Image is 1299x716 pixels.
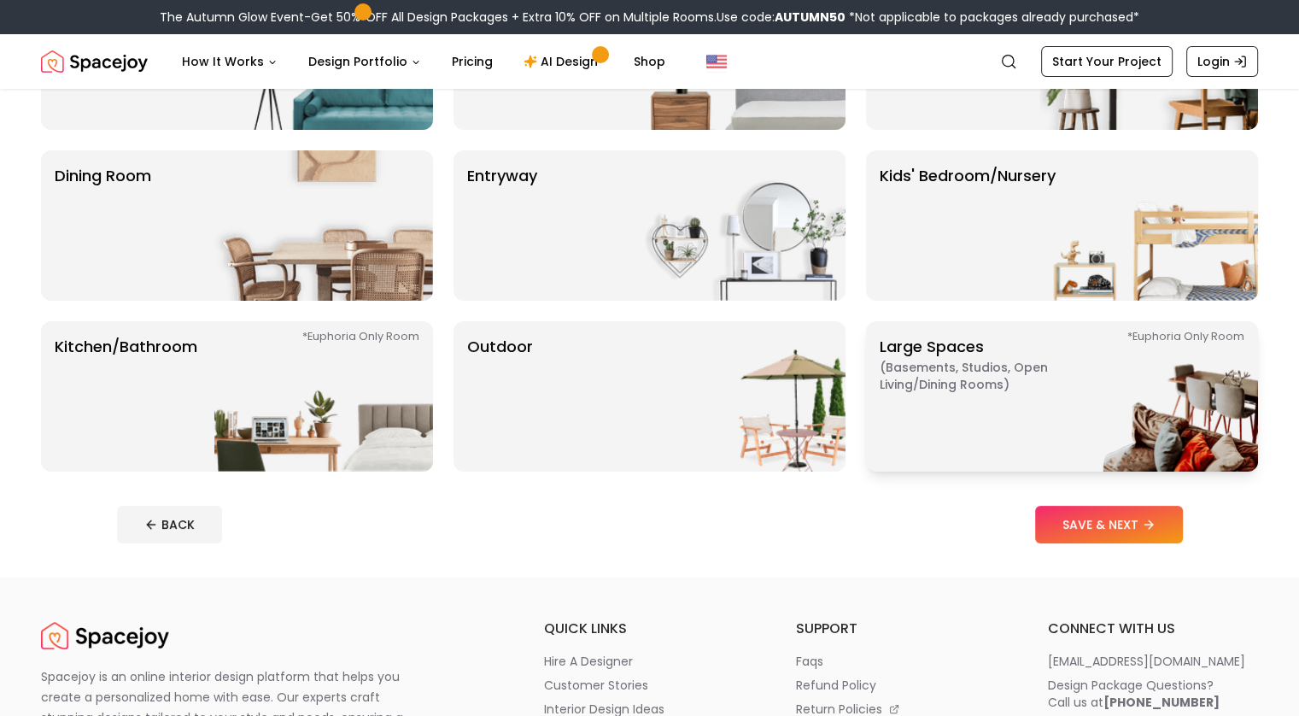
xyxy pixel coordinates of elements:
div: The Autumn Glow Event-Get 50% OFF All Design Packages + Extra 10% OFF on Multiple Rooms. [160,9,1139,26]
p: Kitchen/Bathroom [55,335,197,458]
p: Outdoor [467,335,533,458]
h6: connect with us [1047,619,1258,639]
img: Dining Room [214,150,433,301]
img: Spacejoy Logo [41,619,169,653]
p: hire a designer [544,653,633,670]
img: entryway [627,150,846,301]
img: Kitchen/Bathroom *Euphoria Only [214,321,433,472]
p: Dining Room [55,164,151,287]
img: United States [706,51,727,72]
h6: quick links [544,619,755,639]
img: Spacejoy Logo [41,44,148,79]
p: Large Spaces [880,335,1093,458]
p: [EMAIL_ADDRESS][DOMAIN_NAME] [1047,653,1244,670]
nav: Main [168,44,679,79]
a: refund policy [796,677,1007,694]
a: hire a designer [544,653,755,670]
a: Design Package Questions?Call us at[PHONE_NUMBER] [1047,677,1258,711]
h6: support [796,619,1007,639]
a: [EMAIL_ADDRESS][DOMAIN_NAME] [1047,653,1258,670]
p: Kids' Bedroom/Nursery [880,164,1056,287]
a: Pricing [438,44,506,79]
span: ( Basements, Studios, Open living/dining rooms ) [880,359,1093,393]
span: Use code: [717,9,846,26]
p: refund policy [796,677,876,694]
span: *Not applicable to packages already purchased* [846,9,1139,26]
a: Login [1186,46,1258,77]
p: customer stories [544,677,648,694]
button: How It Works [168,44,291,79]
b: [PHONE_NUMBER] [1103,694,1219,711]
div: Design Package Questions? Call us at [1047,677,1219,711]
a: Shop [620,44,679,79]
button: Design Portfolio [295,44,435,79]
img: Outdoor [627,321,846,472]
nav: Global [41,34,1258,89]
p: faqs [796,653,823,670]
a: Start Your Project [1041,46,1173,77]
a: Spacejoy [41,619,169,653]
img: Large Spaces *Euphoria Only [1039,321,1258,472]
button: BACK [117,506,222,543]
p: entryway [467,164,537,287]
button: SAVE & NEXT [1035,506,1183,543]
a: customer stories [544,677,755,694]
a: faqs [796,653,1007,670]
b: AUTUMN50 [775,9,846,26]
a: Spacejoy [41,44,148,79]
img: Kids' Bedroom/Nursery [1039,150,1258,301]
a: AI Design [510,44,617,79]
